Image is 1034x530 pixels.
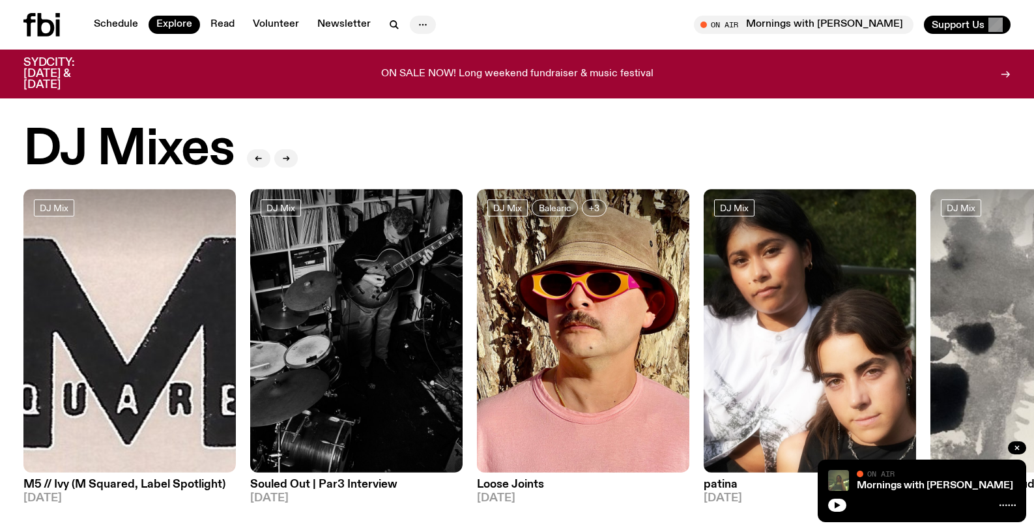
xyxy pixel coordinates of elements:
a: Newsletter [309,16,379,34]
a: Loose Joints[DATE] [477,473,689,504]
img: Tyson stands in front of a paperbark tree wearing orange sunglasses, a suede bucket hat and a pin... [477,189,689,473]
a: Mornings with [PERSON_NAME] [857,480,1013,491]
a: DJ Mix [714,199,754,216]
h3: M5 // Ivy (M Squared, Label Spotlight) [23,479,236,490]
a: Read [203,16,242,34]
a: Souled Out | Par3 Interview[DATE] [250,473,463,504]
a: Balearic [532,199,578,216]
a: Explore [149,16,200,34]
h3: Souled Out | Par3 Interview [250,479,463,490]
span: Balearic [539,203,571,213]
a: patina[DATE] [704,473,916,504]
a: DJ Mix [487,199,528,216]
button: Support Us [924,16,1011,34]
span: +3 [589,203,599,213]
span: DJ Mix [266,203,295,213]
a: DJ Mix [941,199,981,216]
button: +3 [582,199,607,216]
span: DJ Mix [720,203,749,213]
a: M5 // Ivy (M Squared, Label Spotlight)[DATE] [23,473,236,504]
a: Volunteer [245,16,307,34]
span: DJ Mix [947,203,975,213]
a: Schedule [86,16,146,34]
h3: SYDCITY: [DATE] & [DATE] [23,57,107,91]
span: [DATE] [250,493,463,504]
span: On Air [867,469,895,478]
h3: patina [704,479,916,490]
img: Jim Kretschmer in a really cute outfit with cute braids, standing on a train holding up a peace s... [828,470,849,491]
span: [DATE] [477,493,689,504]
a: DJ Mix [34,199,74,216]
h3: Loose Joints [477,479,689,490]
button: On AirMornings with [PERSON_NAME] [694,16,913,34]
span: DJ Mix [40,203,68,213]
span: DJ Mix [493,203,522,213]
p: ON SALE NOW! Long weekend fundraiser & music festival [381,68,653,80]
span: [DATE] [704,493,916,504]
span: Support Us [932,19,984,31]
h2: DJ Mixes [23,125,234,175]
span: [DATE] [23,493,236,504]
a: DJ Mix [261,199,301,216]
